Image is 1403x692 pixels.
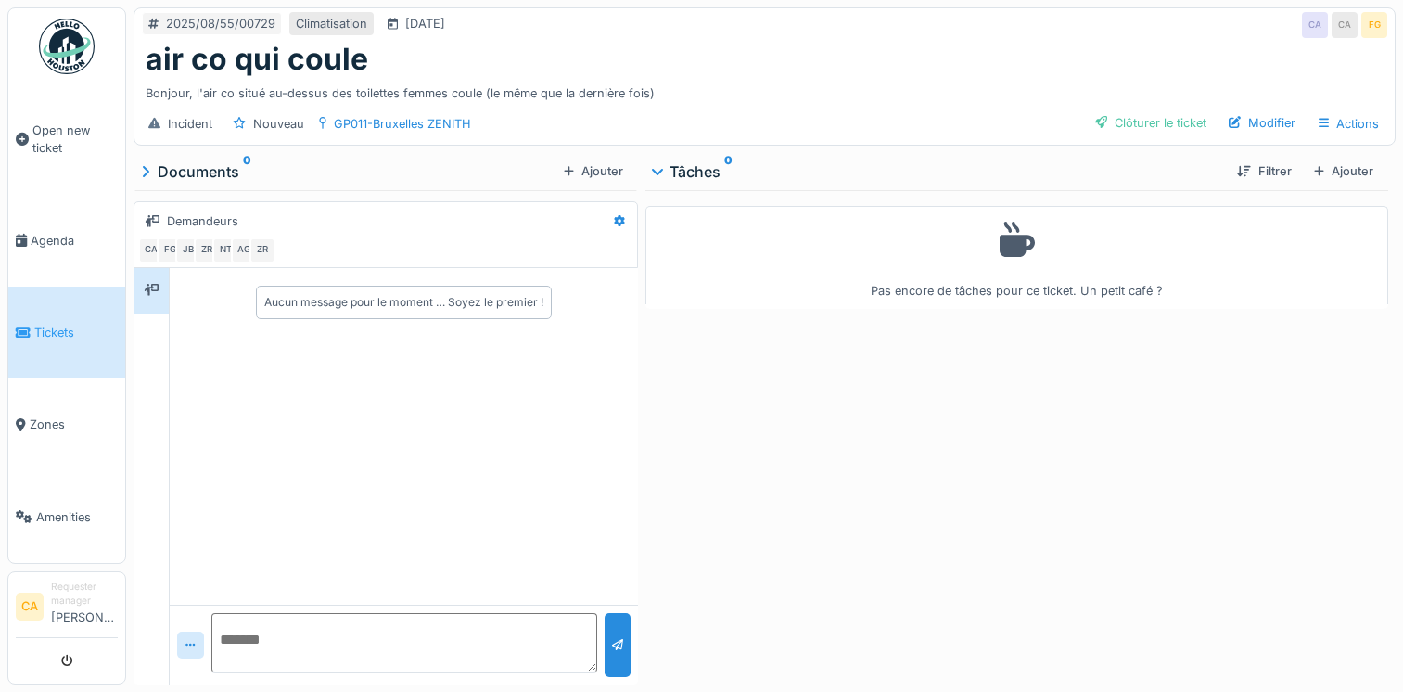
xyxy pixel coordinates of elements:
[1230,159,1298,184] div: Filtrer
[1307,159,1381,184] div: Ajouter
[175,237,201,263] div: JB
[51,580,118,609] div: Requester manager
[8,195,125,287] a: Agenda
[166,15,275,32] div: 2025/08/55/00729
[30,416,118,433] span: Zones
[16,593,44,621] li: CA
[146,77,1384,102] div: Bonjour, l'air co situé au-dessus des toilettes femmes coule (le même que la dernière fois)
[31,232,118,250] span: Agenda
[405,15,445,32] div: [DATE]
[8,378,125,470] a: Zones
[296,15,367,32] div: Climatisation
[1221,110,1303,135] div: Modifier
[253,115,304,133] div: Nouveau
[141,160,556,183] div: Documents
[724,160,733,183] sup: 0
[657,214,1376,301] div: Pas encore de tâches pour ce ticket. Un petit café ?
[1361,12,1387,38] div: FG
[157,237,183,263] div: FG
[653,160,1222,183] div: Tâches
[1332,12,1358,38] div: CA
[32,122,118,157] span: Open new ticket
[8,287,125,378] a: Tickets
[231,237,257,263] div: AG
[146,42,368,77] h1: air co qui coule
[36,508,118,526] span: Amenities
[8,471,125,563] a: Amenities
[249,237,275,263] div: ZR
[264,294,543,311] div: Aucun message pour le moment … Soyez le premier !
[138,237,164,263] div: CA
[194,237,220,263] div: ZR
[51,580,118,634] li: [PERSON_NAME]
[1088,110,1214,135] div: Clôturer le ticket
[167,212,238,230] div: Demandeurs
[168,115,212,133] div: Incident
[1302,12,1328,38] div: CA
[334,115,471,133] div: GP011-Bruxelles ZENITH
[243,160,251,183] sup: 0
[1310,110,1387,137] div: Actions
[34,324,118,341] span: Tickets
[556,159,631,184] div: Ajouter
[16,580,118,638] a: CA Requester manager[PERSON_NAME]
[39,19,95,74] img: Badge_color-CXgf-gQk.svg
[212,237,238,263] div: NT
[8,84,125,195] a: Open new ticket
